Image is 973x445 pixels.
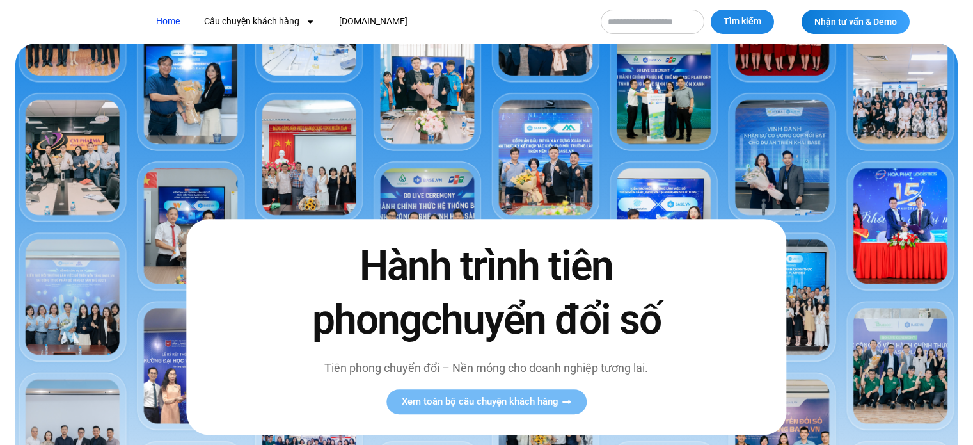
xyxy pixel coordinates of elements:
[814,17,897,26] span: Nhận tư vấn & Demo
[421,296,661,344] span: chuyển đổi số
[386,389,587,414] a: Xem toàn bộ câu chuyện khách hàng
[402,397,558,407] span: Xem toàn bộ câu chuyện khách hàng
[724,15,761,28] span: Tìm kiếm
[146,10,588,33] nav: Menu
[194,10,324,33] a: Câu chuyện khách hàng
[285,359,688,376] p: Tiên phong chuyển đổi – Nền móng cho doanh nghiệp tương lai.
[802,10,910,34] a: Nhận tư vấn & Demo
[146,10,189,33] a: Home
[711,10,774,34] button: Tìm kiếm
[329,10,417,33] a: [DOMAIN_NAME]
[285,240,688,346] h2: Hành trình tiên phong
